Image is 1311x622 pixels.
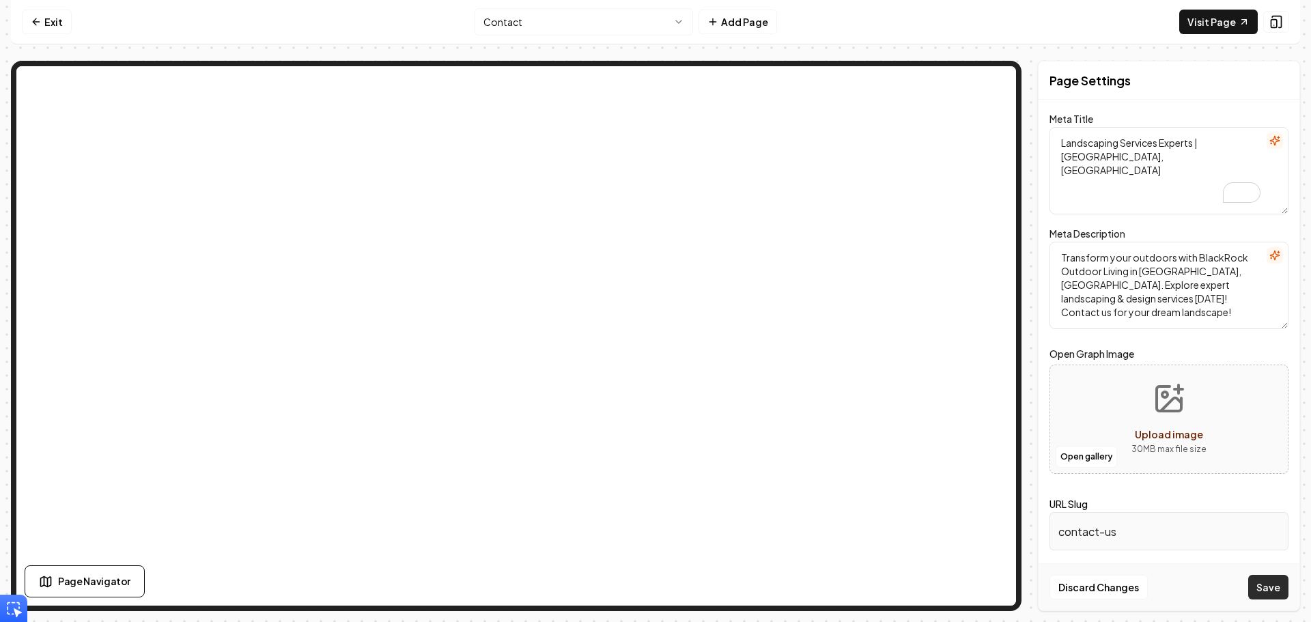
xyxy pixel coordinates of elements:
label: URL Slug [1049,498,1088,510]
button: Open gallery [1056,446,1117,468]
button: Upload image [1120,371,1217,467]
textarea: To enrich screen reader interactions, please activate Accessibility in Grammarly extension settings [1049,127,1288,214]
button: Save [1248,575,1288,599]
label: Meta Title [1049,113,1093,125]
button: Add Page [699,10,777,34]
button: Discard Changes [1049,575,1148,599]
p: 30 MB max file size [1131,442,1207,456]
span: Page Navigator [58,574,130,589]
h2: Page Settings [1049,71,1131,90]
button: Page Navigator [25,565,145,597]
a: Exit [22,10,72,34]
a: Visit Page [1179,10,1258,34]
label: Open Graph Image [1049,345,1288,362]
label: Meta Description [1049,227,1125,240]
span: Upload image [1135,428,1203,440]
